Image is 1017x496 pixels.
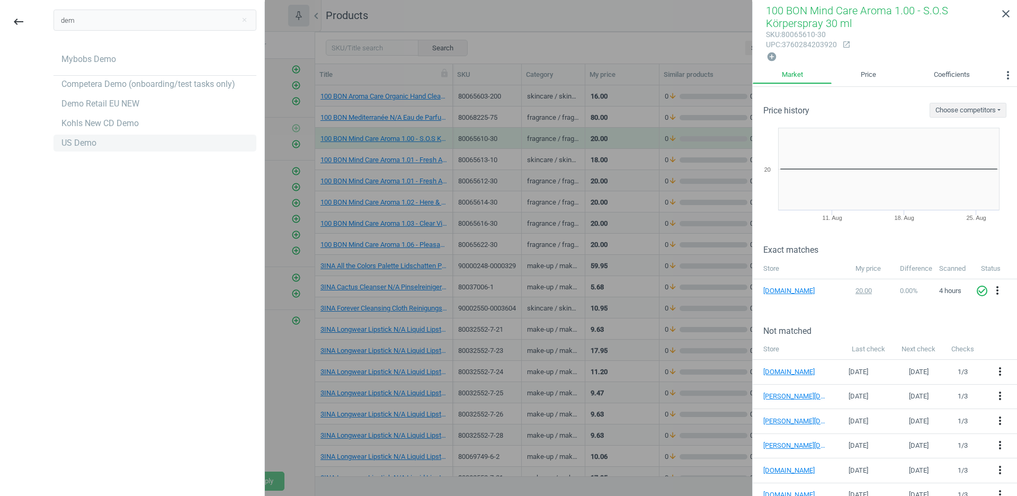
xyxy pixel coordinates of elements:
i: more_vert [1002,69,1014,82]
th: Checks [944,340,982,360]
th: Store [753,340,843,360]
th: Status [976,259,1017,279]
i: add_circle [766,51,777,62]
i: more_vert [991,284,1004,297]
span: [DATE] [849,441,868,449]
span: [DATE] [909,417,929,425]
th: Store [753,259,850,279]
i: more_vert [994,365,1006,378]
i: keyboard_backspace [12,15,25,28]
span: [DATE] [849,368,868,376]
div: Mybobs Demo [61,54,116,65]
span: [DATE] [849,466,868,474]
span: [DATE] [849,417,868,425]
div: : 80065610-30 [766,30,837,40]
button: add_circle [766,51,778,63]
div: 20.00 [855,286,890,296]
th: My price [850,259,895,279]
button: more_vert [994,389,1006,403]
i: more_vert [994,464,1006,476]
button: more_vert [994,439,1006,453]
h3: Not matched [763,326,1017,336]
span: [DATE] [909,392,929,400]
i: more_vert [994,439,1006,451]
button: Choose competitors [930,103,1006,118]
div: Demo Retail EU NEW [61,98,139,110]
td: 1 / 3 [944,433,982,458]
th: Next check [893,340,943,360]
a: Coefficients [905,66,999,84]
h3: Exact matches [763,245,1017,255]
span: 100 BON Mind Care Aroma 1.00 - S.O.S Körperspray 30 ml [766,4,948,30]
a: [DOMAIN_NAME] [763,286,816,296]
span: [DATE] [909,441,929,449]
a: Price [832,66,905,84]
i: check_circle_outline [976,285,988,297]
a: [PERSON_NAME][DOMAIN_NAME] [763,417,827,426]
tspan: 18. Aug [894,215,914,221]
i: more_vert [994,414,1006,427]
th: Difference [895,259,934,279]
h3: Price history [763,105,809,116]
span: upc [766,40,780,49]
span: sku [766,30,780,39]
a: [DOMAIN_NAME] [763,367,827,377]
a: Market [753,66,832,84]
div: Competera Demo (onboarding/test tasks only) [61,78,235,90]
span: [DATE] [849,392,868,400]
th: Scanned [934,259,976,279]
span: [DATE] [909,368,929,376]
td: 1 / 3 [944,458,982,483]
span: 0.00 % [900,287,918,295]
text: 20 [764,166,771,173]
span: 4 hours [939,287,961,295]
button: Close [236,15,252,25]
a: [PERSON_NAME][DOMAIN_NAME] [763,441,827,450]
div: Kohls New CD Demo [61,118,139,129]
button: more_vert [994,365,1006,379]
button: more_vert [994,464,1006,477]
button: keyboard_backspace [6,10,31,34]
th: Last check [843,340,893,360]
td: 1 / 3 [944,384,982,409]
i: open_in_new [842,40,851,49]
a: open_in_new [837,40,851,50]
button: more_vert [994,414,1006,428]
span: [DATE] [909,466,929,474]
div: US Demo [61,137,96,149]
a: [PERSON_NAME][DOMAIN_NAME] [763,392,827,401]
td: 1 / 3 [944,409,982,434]
tspan: 25. Aug [966,215,986,221]
i: close [1000,7,1012,20]
a: [DOMAIN_NAME] [763,466,827,475]
button: more_vert [991,284,1004,298]
div: : 3760284203920 [766,40,837,50]
input: Search campaign [53,10,256,31]
td: 1 / 3 [944,360,982,385]
button: more_vert [999,66,1017,87]
tspan: 11. Aug [823,215,842,221]
i: more_vert [994,389,1006,402]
